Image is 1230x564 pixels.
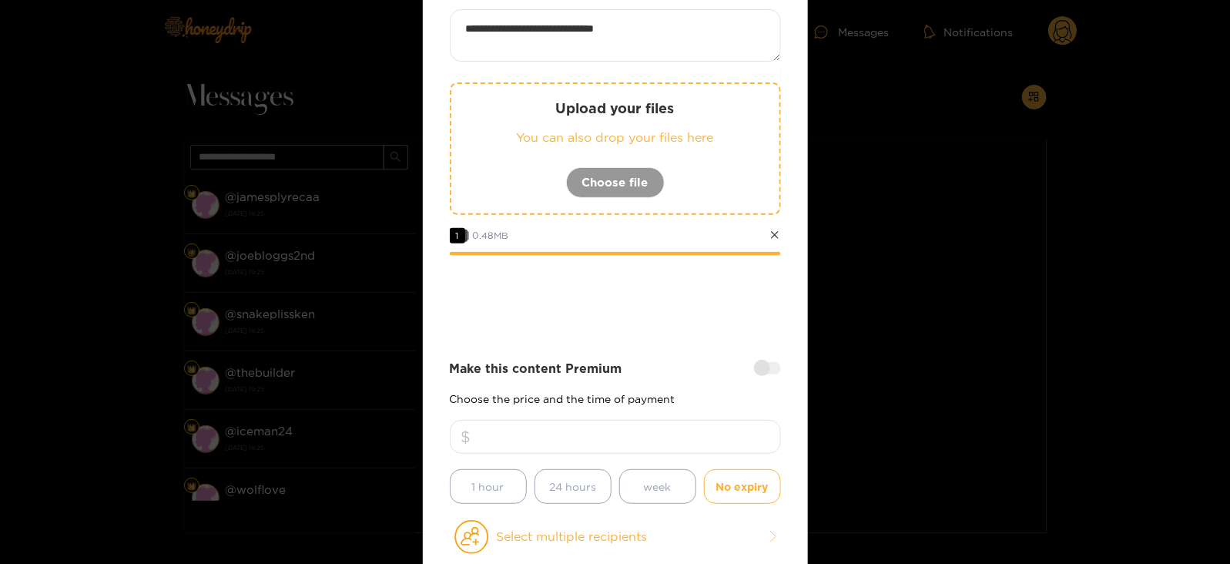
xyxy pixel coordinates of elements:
button: 24 hours [535,469,612,504]
p: You can also drop your files here [482,129,749,146]
button: Choose file [566,167,665,198]
span: No expiry [716,478,769,495]
p: Upload your files [482,99,749,117]
button: Select multiple recipients [450,519,781,555]
span: 0.48 MB [473,230,509,240]
span: week [644,478,672,495]
p: Choose the price and the time of payment [450,393,781,405]
span: 1 hour [472,478,504,495]
strong: Make this content Premium [450,360,622,378]
span: 1 [450,228,465,243]
button: 1 hour [450,469,527,504]
span: 24 hours [549,478,596,495]
button: No expiry [704,469,781,504]
button: week [619,469,696,504]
